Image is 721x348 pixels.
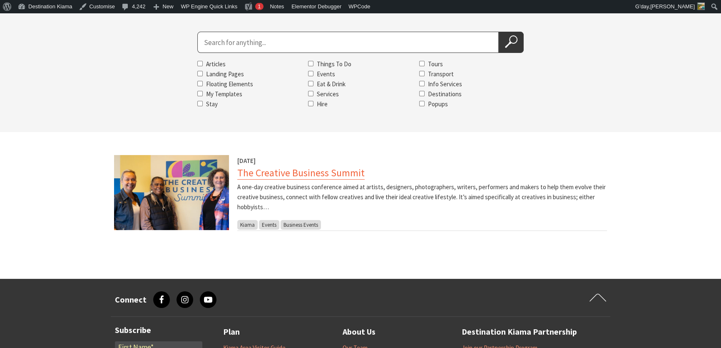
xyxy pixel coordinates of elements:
label: My Templates [206,90,242,98]
span: [DATE] [237,157,256,165]
label: Eat & Drink [317,80,346,88]
label: Info Services [428,80,462,88]
label: Services [317,90,339,98]
label: Tours [428,60,443,68]
h3: Subscribe [115,325,202,335]
input: Search for: [197,32,499,53]
a: The Creative Business Summit [237,166,365,180]
h3: Connect [115,295,147,305]
label: Things To Do [317,60,351,68]
label: Popups [428,100,448,108]
label: Events [317,70,335,78]
label: Stay [206,100,218,108]
span: Kiama [237,220,258,230]
label: Articles [206,60,226,68]
span: 1 [258,3,261,10]
span: Business Events [281,220,321,230]
a: Plan [223,325,240,339]
label: Destinations [428,90,462,98]
span: Events [259,220,279,230]
label: Landing Pages [206,70,244,78]
label: Floating Elements [206,80,253,88]
p: A one-day creative business conference aimed at artists, designers, photographers, writers, perfo... [237,182,607,212]
span: [PERSON_NAME] [650,3,695,10]
a: Destination Kiama Partnership [462,325,577,339]
label: Transport [428,70,454,78]
a: About Us [343,325,375,339]
img: Three people including a First Nations elder infront of the event media wall [114,155,229,230]
label: Hire [317,100,328,108]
